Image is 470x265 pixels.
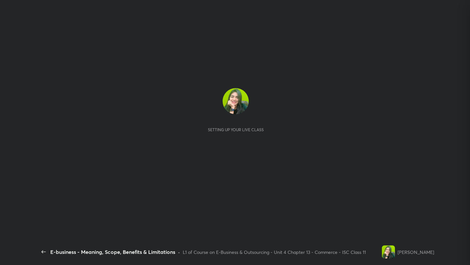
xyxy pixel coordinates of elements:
[208,127,264,132] div: Setting up your live class
[223,88,249,114] img: 34e08daa2d0c41a6af7999b2b02680a8.jpg
[382,245,395,258] img: 34e08daa2d0c41a6af7999b2b02680a8.jpg
[178,249,180,256] div: •
[183,249,366,256] div: L1 of Course on E-Business & Outsourcing - Unit 4 Chapter 13 - Commerce - ISC Class 11
[398,249,434,256] div: [PERSON_NAME]
[50,248,175,256] div: E-business - Meaning, Scope, Benefits & Limitations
